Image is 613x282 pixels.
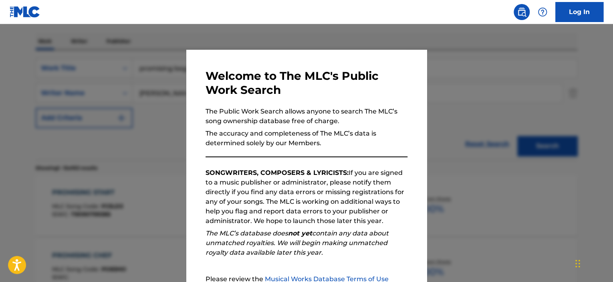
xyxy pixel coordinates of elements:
[288,229,312,237] strong: not yet
[517,7,526,17] img: search
[206,229,389,256] em: The MLC’s database does contain any data about unmatched royalties. We will begin making unmatche...
[555,2,603,22] a: Log In
[534,4,550,20] div: Help
[514,4,530,20] a: Public Search
[206,168,407,226] p: If you are signed to a music publisher or administrator, please notify them directly if you find ...
[206,129,407,148] p: The accuracy and completeness of The MLC’s data is determined solely by our Members.
[206,69,407,97] h3: Welcome to The MLC's Public Work Search
[10,6,40,18] img: MLC Logo
[573,243,613,282] iframe: Chat Widget
[575,252,580,276] div: Drag
[538,7,547,17] img: help
[206,107,407,126] p: The Public Work Search allows anyone to search The MLC’s song ownership database free of charge.
[206,169,349,177] strong: SONGWRITERS, COMPOSERS & LYRICISTS:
